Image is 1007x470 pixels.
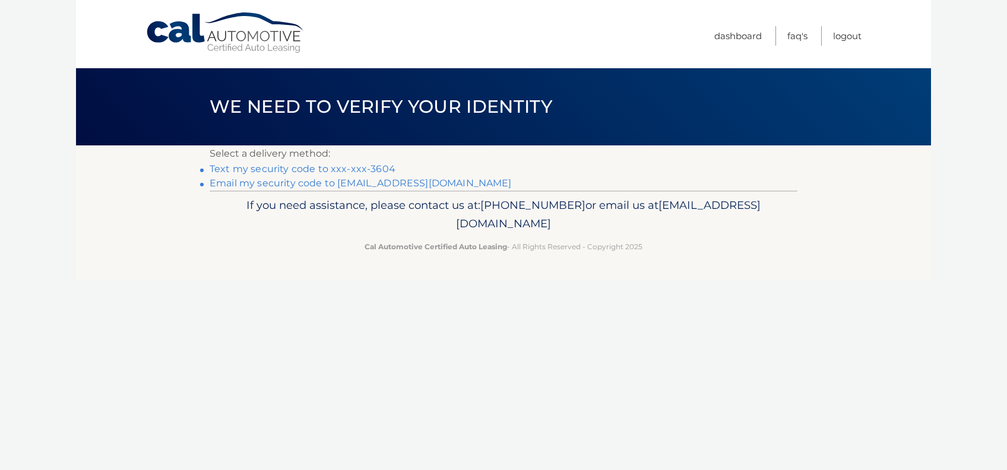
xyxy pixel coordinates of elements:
a: FAQ's [787,26,807,46]
a: Dashboard [714,26,762,46]
span: We need to verify your identity [210,96,552,117]
a: Cal Automotive [145,12,306,54]
strong: Cal Automotive Certified Auto Leasing [365,242,507,251]
p: If you need assistance, please contact us at: or email us at [217,196,790,234]
p: - All Rights Reserved - Copyright 2025 [217,240,790,253]
a: Text my security code to xxx-xxx-3604 [210,163,395,174]
a: Email my security code to [EMAIL_ADDRESS][DOMAIN_NAME] [210,177,512,189]
span: [PHONE_NUMBER] [480,198,585,212]
a: Logout [833,26,862,46]
p: Select a delivery method: [210,145,797,162]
